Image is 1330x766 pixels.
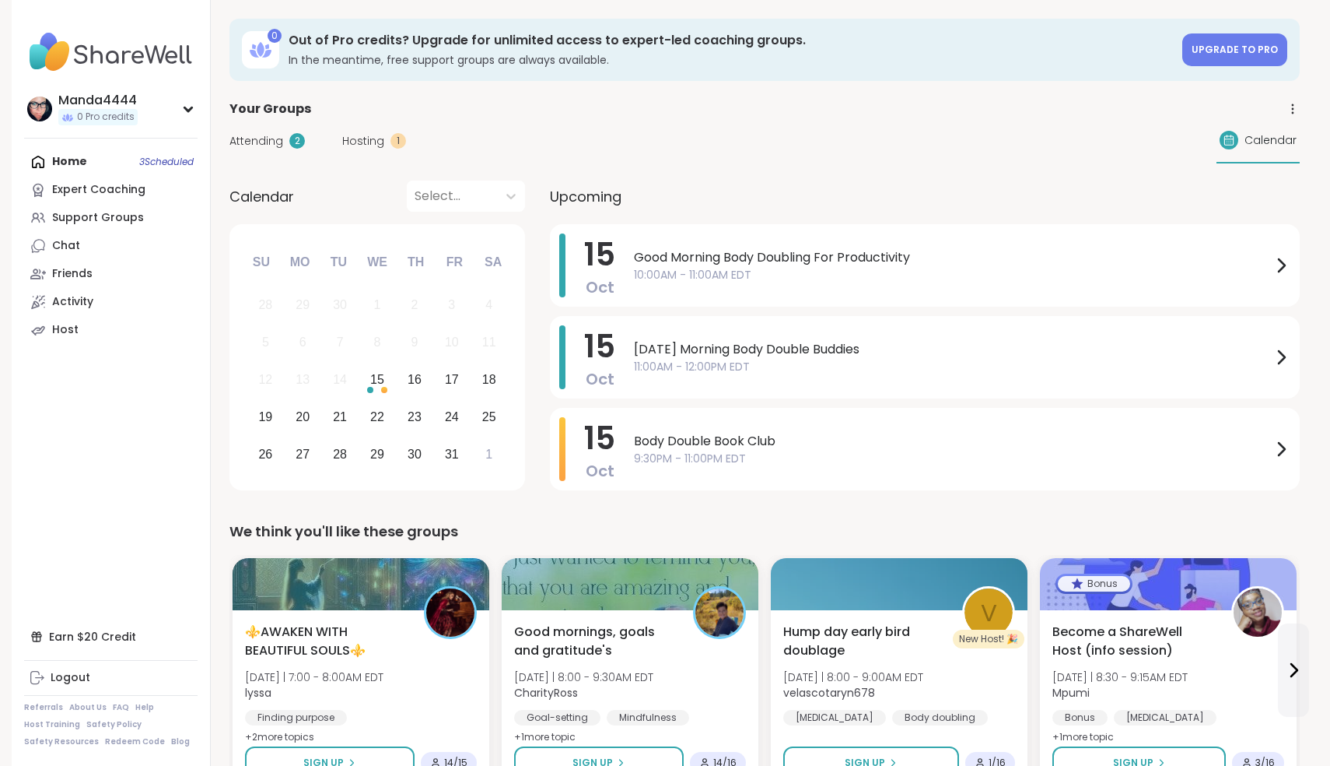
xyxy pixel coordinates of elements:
span: 0 Pro credits [77,111,135,124]
div: 3 [448,294,455,315]
a: Friends [24,260,198,288]
span: Body Double Book Club [634,432,1272,451]
div: 5 [262,332,269,353]
img: Manda4444 [27,97,52,121]
div: Not available Wednesday, October 8th, 2025 [361,326,394,360]
span: [DATE] | 8:00 - 9:30AM EDT [514,669,653,685]
div: Choose Friday, October 31st, 2025 [435,437,468,471]
div: Tu [321,245,355,279]
div: Choose Monday, October 27th, 2025 [286,437,320,471]
div: Body doubling [892,710,988,726]
div: 7 [337,332,344,353]
div: 29 [296,294,310,315]
div: Host [52,322,79,338]
div: 12 [258,369,272,390]
span: Attending [229,133,283,149]
a: Safety Resources [24,736,99,747]
a: Redeem Code [105,736,165,747]
div: Choose Friday, October 17th, 2025 [435,364,468,397]
a: Blog [171,736,190,747]
div: Choose Sunday, October 26th, 2025 [249,437,282,471]
img: lyssa [426,589,474,637]
div: Sa [476,245,510,279]
div: Not available Tuesday, September 30th, 2025 [324,289,357,322]
div: Not available Sunday, October 5th, 2025 [249,326,282,360]
div: 31 [445,444,459,465]
span: 10:00AM - 11:00AM EDT [634,267,1272,283]
span: 11:00AM - 12:00PM EDT [634,359,1272,375]
div: Fr [437,245,471,279]
div: 9 [411,332,418,353]
div: 0 [268,29,282,43]
img: CharityRoss [695,589,744,637]
span: Good Morning Body Doubling For Productivity [634,248,1272,267]
div: 19 [258,406,272,427]
div: 1 [390,133,406,149]
a: Host [24,316,198,344]
div: 17 [445,369,459,390]
div: Not available Friday, October 10th, 2025 [435,326,468,360]
div: Choose Tuesday, October 21st, 2025 [324,400,357,434]
b: lyssa [245,685,271,701]
div: [MEDICAL_DATA] [783,710,886,726]
span: Hosting [342,133,384,149]
div: 8 [374,332,381,353]
div: Choose Wednesday, October 29th, 2025 [361,437,394,471]
div: Friends [52,266,93,282]
div: 4 [485,294,492,315]
img: ShareWell Nav Logo [24,25,198,79]
div: Manda4444 [58,92,138,109]
div: 29 [370,444,384,465]
div: Choose Wednesday, October 22nd, 2025 [361,400,394,434]
div: Choose Thursday, October 23rd, 2025 [398,400,432,434]
a: Expert Coaching [24,176,198,204]
div: Choose Saturday, October 18th, 2025 [472,364,506,397]
div: 16 [408,369,422,390]
b: velascotaryn678 [783,685,875,701]
span: Good mornings, goals and gratitude's [514,623,676,660]
div: Not available Sunday, October 12th, 2025 [249,364,282,397]
img: Mpumi [1234,589,1282,637]
div: 15 [370,369,384,390]
div: Mindfulness [607,710,689,726]
div: Choose Thursday, October 30th, 2025 [398,437,432,471]
span: Become a ShareWell Host (info session) [1052,623,1214,660]
div: Earn $20 Credit [24,623,198,651]
div: Bonus [1052,710,1108,726]
span: Oct [586,460,614,482]
div: month 2025-10 [247,286,507,473]
div: 28 [258,294,272,315]
div: 23 [408,406,422,427]
span: [DATE] | 8:00 - 9:00AM EDT [783,669,923,685]
div: 20 [296,406,310,427]
div: Choose Saturday, November 1st, 2025 [472,437,506,471]
div: 2 [289,133,305,149]
div: 18 [482,369,496,390]
a: Support Groups [24,204,198,232]
div: Not available Thursday, October 2nd, 2025 [398,289,432,322]
div: [MEDICAL_DATA] [1114,710,1216,726]
span: Calendar [1244,132,1297,149]
div: Not available Monday, September 29th, 2025 [286,289,320,322]
div: Choose Wednesday, October 15th, 2025 [361,364,394,397]
a: Upgrade to Pro [1182,33,1287,66]
div: Mo [282,245,317,279]
div: Not available Wednesday, October 1st, 2025 [361,289,394,322]
div: 22 [370,406,384,427]
div: 10 [445,332,459,353]
div: Goal-setting [514,710,600,726]
span: Oct [586,276,614,298]
a: Help [135,702,154,713]
div: Not available Monday, October 6th, 2025 [286,326,320,360]
span: v [981,595,997,631]
span: Your Groups [229,100,311,118]
div: 1 [485,444,492,465]
div: Su [244,245,278,279]
h3: Out of Pro credits? Upgrade for unlimited access to expert-led coaching groups. [289,32,1173,49]
div: 1 [374,294,381,315]
div: Choose Monday, October 20th, 2025 [286,400,320,434]
div: We [360,245,394,279]
div: Support Groups [52,210,144,226]
div: Not available Thursday, October 9th, 2025 [398,326,432,360]
span: [DATE] Morning Body Double Buddies [634,340,1272,359]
